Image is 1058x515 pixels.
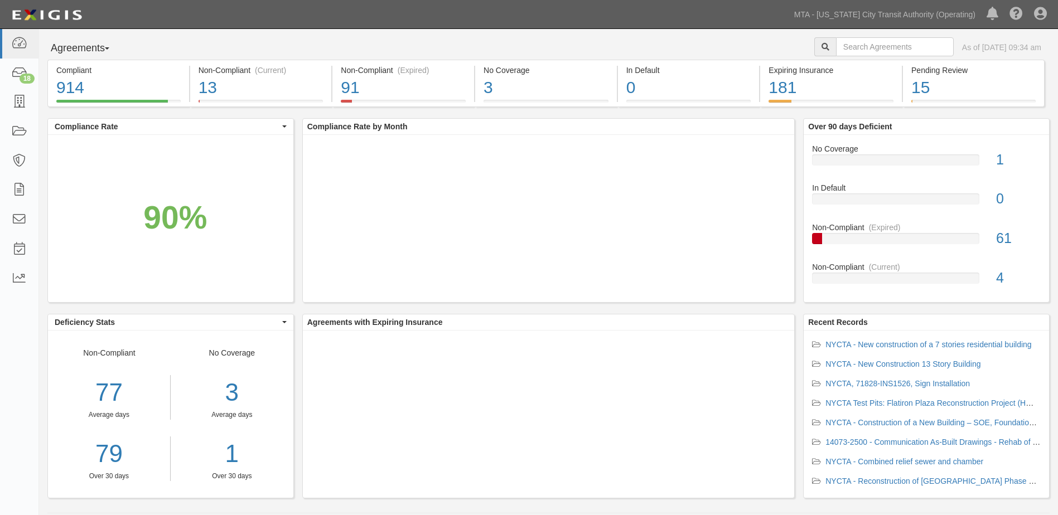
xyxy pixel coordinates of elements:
div: 15 [911,76,1036,100]
div: Average days [179,410,285,420]
a: In Default0 [618,100,760,109]
span: Compliance Rate [55,121,279,132]
button: Agreements [47,37,131,60]
div: No Coverage [171,347,293,481]
div: Over 30 days [179,472,285,481]
b: Agreements with Expiring Insurance [307,318,443,327]
div: (Expired) [869,222,901,233]
div: 3 [179,375,285,410]
div: Pending Review [911,65,1036,76]
div: 91 [341,76,466,100]
a: NYCTA - New Construction 13 Story Building [825,359,980,368]
div: 0 [988,189,1049,209]
b: Compliance Rate by Month [307,122,408,131]
div: No Coverage [804,143,1049,154]
div: 13 [199,76,323,100]
div: Compliant [56,65,181,76]
div: In Default [626,65,751,76]
b: Recent Records [808,318,868,327]
a: Pending Review15 [903,100,1045,109]
span: Deficiency Stats [55,317,279,328]
a: NYCTA, 71828-INS1526, Sign Installation [825,379,970,388]
a: Non-Compliant(Expired)91 [332,100,474,109]
div: 1 [988,150,1049,170]
div: In Default [804,182,1049,193]
input: Search Agreements [836,37,954,56]
div: Non-Compliant [804,261,1049,273]
div: Non-Compliant (Expired) [341,65,466,76]
a: Non-Compliant(Current)4 [812,261,1041,293]
a: In Default0 [812,182,1041,222]
button: Compliance Rate [48,119,293,134]
a: NYCTA - Combined relief sewer and chamber [825,457,983,466]
i: Help Center - Complianz [1009,8,1023,21]
a: Expiring Insurance181 [760,100,902,109]
div: As of [DATE] 09:34 am [962,42,1041,53]
div: 18 [20,74,35,84]
div: Non-Compliant [48,347,171,481]
div: 61 [988,229,1049,249]
div: (Current) [869,261,900,273]
a: Non-Compliant(Current)13 [190,100,332,109]
div: Average days [48,410,170,420]
a: 1 [179,436,285,472]
div: No Coverage [484,65,608,76]
div: 77 [48,375,170,410]
div: 914 [56,76,181,100]
div: Expiring Insurance [769,65,893,76]
div: (Current) [255,65,286,76]
b: Over 90 days Deficient [808,122,892,131]
img: logo-5460c22ac91f19d4615b14bd174203de0afe785f0fc80cf4dbbc73dc1793850b.png [8,5,85,25]
div: 3 [484,76,608,100]
div: (Expired) [398,65,429,76]
a: No Coverage3 [475,100,617,109]
div: Non-Compliant [804,222,1049,233]
div: Non-Compliant (Current) [199,65,323,76]
a: No Coverage1 [812,143,1041,183]
div: Over 30 days [48,472,170,481]
a: Non-Compliant(Expired)61 [812,222,1041,261]
div: 181 [769,76,893,100]
div: 4 [988,268,1049,288]
div: 90% [143,195,207,240]
div: 0 [626,76,751,100]
a: 79 [48,436,170,472]
a: Compliant914 [47,100,189,109]
button: Deficiency Stats [48,314,293,330]
a: NYCTA - New construction of a 7 stories residential building [825,340,1031,349]
a: MTA - [US_STATE] City Transit Authority (Operating) [789,3,981,26]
